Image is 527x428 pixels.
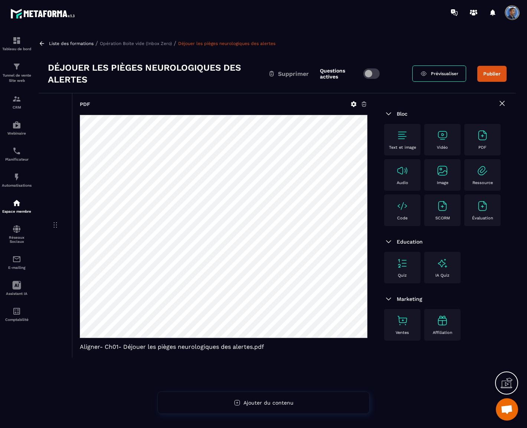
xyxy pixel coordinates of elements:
[2,318,32,322] p: Comptabilité
[12,255,21,264] img: email
[278,70,309,77] span: Supprimer
[174,40,176,47] span: /
[100,41,172,46] a: Opération Boite vide (Inbox Zero)
[397,216,407,221] p: Code
[12,120,21,129] img: automations
[384,295,393,303] img: arrow-down
[384,237,393,246] img: arrow-down
[435,216,450,221] p: SCORM
[12,173,21,181] img: automations
[472,180,493,185] p: Ressource
[396,129,408,141] img: text-image no-wra
[477,66,507,82] button: Publier
[12,225,21,234] img: social-network
[477,165,488,177] img: text-image no-wra
[2,183,32,187] p: Automatisations
[397,239,423,245] span: Education
[2,275,32,301] a: Assistant IA
[2,115,32,141] a: automationsautomationsWebinaire
[397,111,407,117] span: Bloc
[2,193,32,219] a: automationsautomationsEspace membre
[2,266,32,270] p: E-mailing
[48,62,268,86] h3: Déjouer les pièges neurologiques des alertes
[2,219,32,249] a: social-networksocial-networkRéseaux Sociaux
[2,57,32,89] a: formationformationTunnel de vente Site web
[472,216,493,221] p: Évaluation
[80,343,367,350] span: Aligner- Ch01- Déjouer les pièges neurologiques des alertes.pdf
[389,145,416,150] p: Text et image
[2,73,32,83] p: Tunnel de vente Site web
[396,330,409,335] p: Ventes
[2,235,32,244] p: Réseaux Sociaux
[2,141,32,167] a: schedulerschedulerPlanificateur
[2,167,32,193] a: automationsautomationsAutomatisations
[436,129,448,141] img: text-image no-wra
[80,101,90,107] h6: PDF
[436,315,448,326] img: text-image
[396,257,408,269] img: text-image no-wra
[396,315,408,326] img: text-image no-wra
[2,301,32,327] a: accountantaccountantComptabilité
[436,200,448,212] img: text-image no-wra
[397,296,422,302] span: Marketing
[433,330,452,335] p: Affiliation
[496,398,518,421] div: Ouvrir le chat
[12,199,21,207] img: automations
[2,157,32,161] p: Planificateur
[396,165,408,177] img: text-image no-wra
[437,180,448,185] p: Image
[437,145,448,150] p: Vidéo
[320,68,360,80] label: Questions actives
[477,200,488,212] img: text-image no-wra
[12,307,21,316] img: accountant
[477,129,488,141] img: text-image no-wra
[398,273,407,278] p: Quiz
[243,400,294,406] span: Ajouter du contenu
[2,292,32,296] p: Assistant IA
[2,105,32,109] p: CRM
[95,40,98,47] span: /
[10,7,77,20] img: logo
[436,165,448,177] img: text-image no-wra
[2,89,32,115] a: formationformationCRM
[431,71,458,76] span: Prévisualiser
[412,65,466,82] a: Prévisualiser
[2,249,32,275] a: emailemailE-mailing
[478,145,487,150] p: PDF
[178,41,275,46] a: Déjouer les pièges neurologiques des alertes
[2,47,32,51] p: Tableau de bord
[435,273,449,278] p: IA Quiz
[436,257,448,269] img: text-image
[12,36,21,45] img: formation
[2,30,32,57] a: formationformationTableau de bord
[2,209,32,213] p: Espace membre
[2,131,32,135] p: Webinaire
[384,109,393,118] img: arrow-down
[49,41,94,46] a: Liste des formations
[12,147,21,155] img: scheduler
[397,180,408,185] p: Audio
[396,200,408,212] img: text-image no-wra
[12,62,21,71] img: formation
[12,94,21,103] img: formation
